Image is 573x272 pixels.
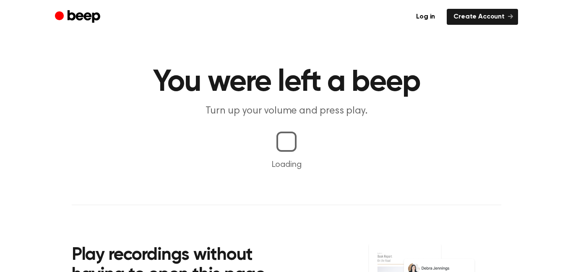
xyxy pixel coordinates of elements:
p: Loading [10,158,563,171]
a: Beep [55,9,102,25]
a: Create Account [447,9,518,25]
h1: You were left a beep [72,67,501,98]
p: Turn up your volume and press play. [125,104,448,118]
a: Log in [409,9,442,25]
